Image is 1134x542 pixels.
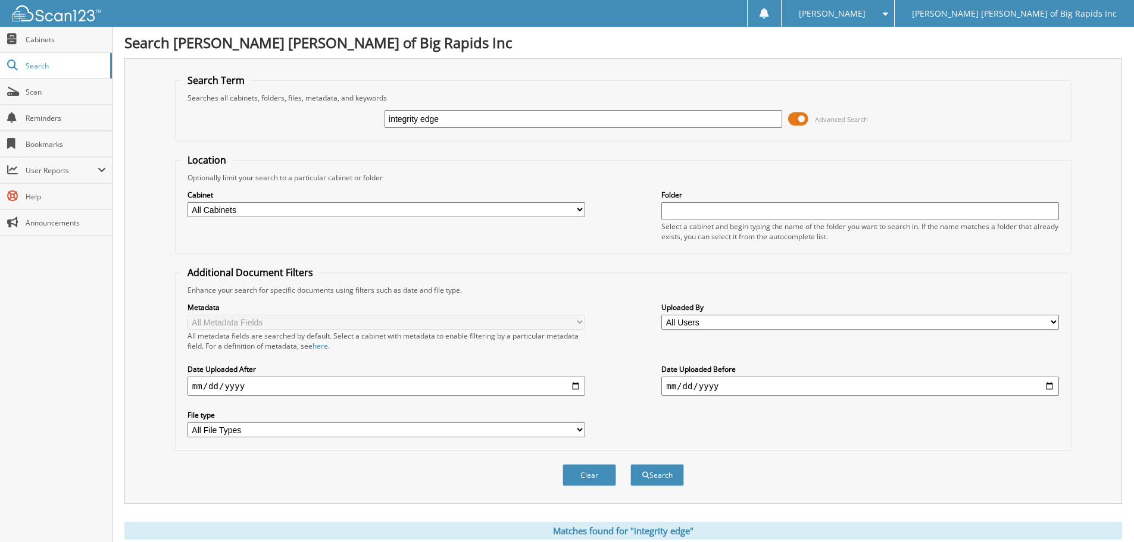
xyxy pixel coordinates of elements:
[182,285,1065,295] div: Enhance your search for specific documents using filters such as date and file type.
[313,341,328,351] a: here
[188,410,585,420] label: File type
[182,93,1065,103] div: Searches all cabinets, folders, files, metadata, and keywords
[563,464,616,486] button: Clear
[799,10,866,17] span: [PERSON_NAME]
[26,192,106,202] span: Help
[26,87,106,97] span: Scan
[661,190,1059,200] label: Folder
[188,190,585,200] label: Cabinet
[182,74,251,87] legend: Search Term
[182,266,319,279] legend: Additional Document Filters
[12,5,101,21] img: scan123-logo-white.svg
[124,522,1122,540] div: Matches found for "integrity edge"
[26,35,106,45] span: Cabinets
[661,302,1059,312] label: Uploaded By
[182,153,232,167] legend: Location
[26,139,106,149] span: Bookmarks
[661,377,1059,396] input: end
[182,173,1065,183] div: Optionally limit your search to a particular cabinet or folder
[815,115,868,124] span: Advanced Search
[188,331,585,351] div: All metadata fields are searched by default. Select a cabinet with metadata to enable filtering b...
[26,165,98,176] span: User Reports
[188,377,585,396] input: start
[912,10,1117,17] span: [PERSON_NAME] [PERSON_NAME] of Big Rapids Inc
[630,464,684,486] button: Search
[188,364,585,374] label: Date Uploaded After
[26,218,106,228] span: Announcements
[26,61,104,71] span: Search
[26,113,106,123] span: Reminders
[661,364,1059,374] label: Date Uploaded Before
[188,302,585,312] label: Metadata
[124,33,1122,52] h1: Search [PERSON_NAME] [PERSON_NAME] of Big Rapids Inc
[661,221,1059,242] div: Select a cabinet and begin typing the name of the folder you want to search in. If the name match...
